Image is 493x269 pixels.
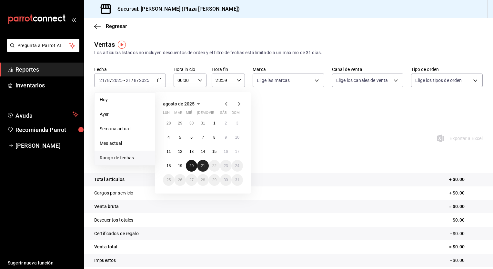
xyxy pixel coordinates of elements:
[124,78,125,83] span: -
[15,65,78,74] span: Reportes
[209,132,220,143] button: 8 de agosto de 2025
[163,100,202,108] button: agosto de 2025
[236,121,238,125] abbr: 3 de agosto de 2025
[100,154,150,161] span: Rango de fechas
[131,78,133,83] span: /
[197,146,208,157] button: 14 de agosto de 2025
[94,217,133,224] p: Descuentos totales
[99,78,105,83] input: --
[189,121,194,125] abbr: 30 de julio de 2025
[197,117,208,129] button: 31 de julio de 2025
[179,135,181,140] abbr: 5 de agosto de 2025
[163,160,174,172] button: 18 de agosto de 2025
[201,149,205,154] abbr: 14 de agosto de 2025
[94,203,119,210] p: Venta bruta
[449,190,483,196] p: + $0.00
[94,257,116,264] p: Impuestos
[257,77,290,84] span: Elige las marcas
[209,160,220,172] button: 22 de agosto de 2025
[174,174,186,186] button: 26 de agosto de 2025
[174,117,186,129] button: 29 de julio de 2025
[163,174,174,186] button: 25 de agosto de 2025
[167,135,170,140] abbr: 4 de agosto de 2025
[118,41,126,49] img: Tooltip marker
[17,42,69,49] span: Pregunta a Parrot AI
[178,164,182,168] abbr: 19 de agosto de 2025
[110,78,112,83] span: /
[174,132,186,143] button: 5 de agosto de 2025
[189,178,194,182] abbr: 27 de agosto de 2025
[220,111,227,117] abbr: sábado
[186,146,197,157] button: 13 de agosto de 2025
[134,78,137,83] input: --
[5,47,79,54] a: Pregunta a Parrot AI
[220,174,231,186] button: 30 de agosto de 2025
[212,149,216,154] abbr: 15 de agosto de 2025
[224,178,228,182] abbr: 30 de agosto de 2025
[212,178,216,182] abbr: 29 de agosto de 2025
[235,164,239,168] abbr: 24 de agosto de 2025
[209,117,220,129] button: 1 de agosto de 2025
[220,132,231,143] button: 9 de agosto de 2025
[202,135,204,140] abbr: 7 de agosto de 2025
[189,164,194,168] abbr: 20 de agosto de 2025
[197,160,208,172] button: 21 de agosto de 2025
[411,67,483,72] label: Tipo de orden
[220,117,231,129] button: 2 de agosto de 2025
[163,132,174,143] button: 4 de agosto de 2025
[178,178,182,182] abbr: 26 de agosto de 2025
[449,176,483,183] p: + $0.00
[107,78,110,83] input: --
[174,160,186,172] button: 19 de agosto de 2025
[186,111,192,117] abbr: miércoles
[94,244,117,250] p: Venta total
[332,67,404,72] label: Canal de venta
[7,39,79,52] button: Pregunta a Parrot AI
[100,111,150,118] span: Ayer
[174,111,182,117] abbr: martes
[232,132,243,143] button: 10 de agosto de 2025
[201,121,205,125] abbr: 31 de julio de 2025
[166,178,171,182] abbr: 25 de agosto de 2025
[450,230,483,237] p: - $0.00
[336,77,388,84] span: Elige los canales de venta
[201,178,205,182] abbr: 28 de agosto de 2025
[94,190,134,196] p: Cargos por servicio
[232,146,243,157] button: 17 de agosto de 2025
[15,125,78,134] span: Recomienda Parrot
[232,160,243,172] button: 24 de agosto de 2025
[212,67,245,72] label: Hora fin
[197,132,208,143] button: 7 de agosto de 2025
[213,135,216,140] abbr: 8 de agosto de 2025
[137,78,139,83] span: /
[94,157,483,165] p: Resumen
[174,146,186,157] button: 12 de agosto de 2025
[220,146,231,157] button: 16 de agosto de 2025
[94,230,139,237] p: Certificados de regalo
[174,67,207,72] label: Hora inicio
[450,257,483,264] p: - $0.00
[8,260,78,266] span: Sugerir nueva función
[105,78,107,83] span: /
[197,174,208,186] button: 28 de agosto de 2025
[126,78,131,83] input: --
[225,135,227,140] abbr: 9 de agosto de 2025
[190,135,193,140] abbr: 6 de agosto de 2025
[186,160,197,172] button: 20 de agosto de 2025
[94,49,483,56] div: Los artículos listados no incluyen descuentos de orden y el filtro de fechas está limitado a un m...
[449,244,483,250] p: = $0.00
[186,174,197,186] button: 27 de agosto de 2025
[232,117,243,129] button: 3 de agosto de 2025
[186,132,197,143] button: 6 de agosto de 2025
[163,111,170,117] abbr: lunes
[94,23,127,29] button: Regresar
[201,164,205,168] abbr: 21 de agosto de 2025
[178,121,182,125] abbr: 29 de julio de 2025
[94,176,125,183] p: Total artículos
[166,164,171,168] abbr: 18 de agosto de 2025
[220,160,231,172] button: 23 de agosto de 2025
[94,67,166,72] label: Fecha
[235,149,239,154] abbr: 17 de agosto de 2025
[15,111,70,118] span: Ayuda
